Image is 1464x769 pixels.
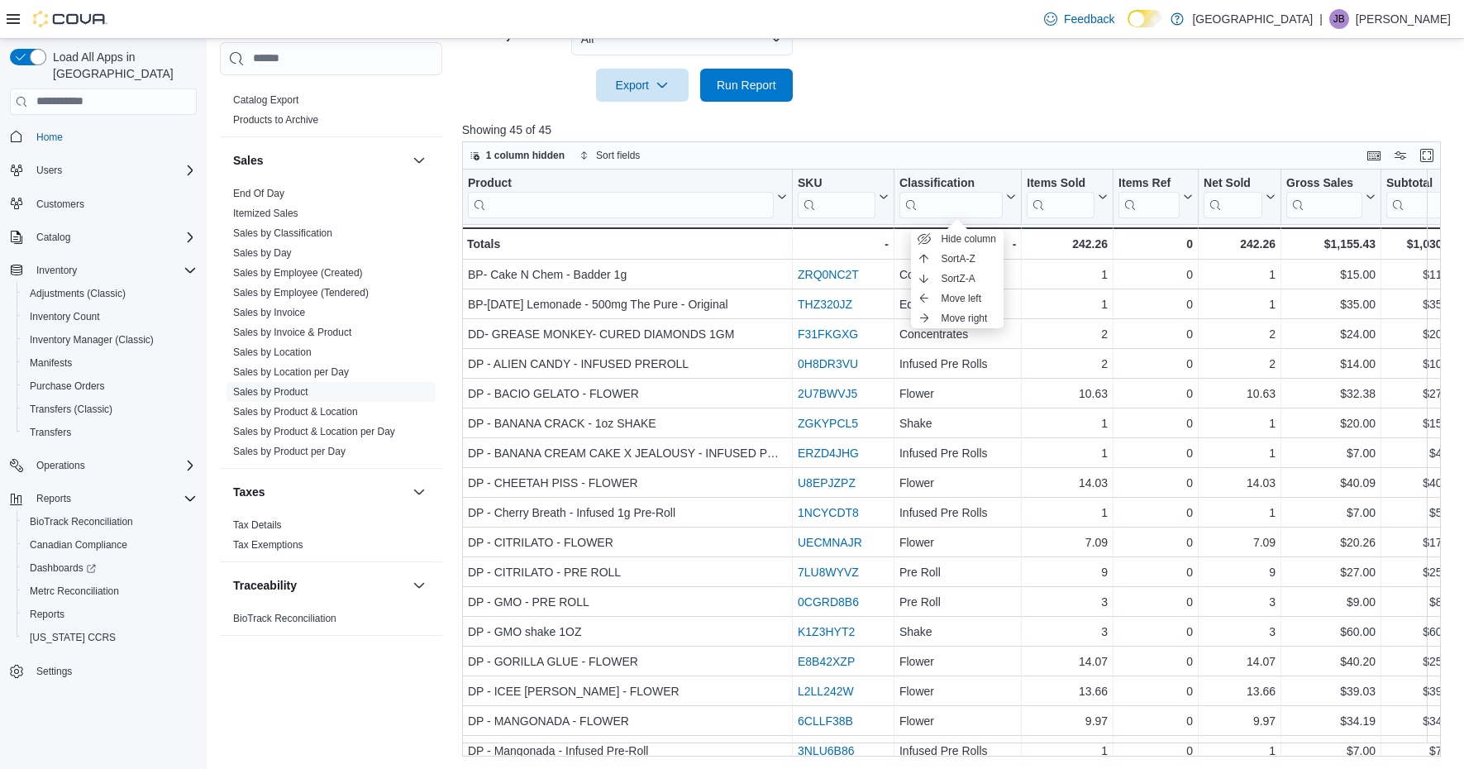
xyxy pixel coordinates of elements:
[233,346,312,357] a: Sales by Location
[468,175,774,191] div: Product
[1064,11,1114,27] span: Feedback
[23,399,197,419] span: Transfers (Classic)
[1027,354,1108,374] div: 2
[36,131,63,144] span: Home
[1204,175,1262,217] div: Net Sold
[1027,503,1108,523] div: 1
[1204,503,1276,523] div: 1
[1386,324,1458,344] div: $20.11
[1204,413,1276,433] div: 1
[1118,384,1193,404] div: 0
[233,483,406,499] button: Taxes
[1027,413,1108,433] div: 1
[17,510,203,533] button: BioTrack Reconciliation
[1364,146,1384,165] button: Keyboard shortcuts
[30,456,197,475] span: Operations
[1386,473,1458,493] div: $40.09
[1386,175,1458,217] button: Subtotal
[1286,443,1376,463] div: $7.00
[1118,443,1193,463] div: 0
[30,160,197,180] span: Users
[468,562,787,582] div: DP - CITRILATO - PRE ROLL
[220,514,442,561] div: Taxes
[30,227,77,247] button: Catalog
[1027,622,1108,642] div: 3
[798,447,859,460] a: ERZD4JHG
[10,118,197,727] nav: Complex example
[1286,175,1362,217] div: Gross Sales
[233,113,318,125] a: Products to Archive
[409,575,429,595] button: Traceability
[468,384,787,404] div: DP - BACIO GELATO - FLOWER
[798,595,859,609] a: 0CGRD8B6
[409,481,429,501] button: Taxes
[463,146,571,165] button: 1 column hidden
[899,652,1016,671] div: Flower
[1027,175,1108,217] button: Items Sold
[17,421,203,444] button: Transfers
[798,506,859,519] a: 1NCYCDT8
[1027,473,1108,493] div: 14.03
[1204,324,1276,344] div: 2
[798,655,855,668] a: E8B42XZP
[1386,175,1445,217] div: Subtotal
[3,159,203,182] button: Users
[3,454,203,477] button: Operations
[1204,354,1276,374] div: 2
[899,413,1016,433] div: Shake
[798,268,859,281] a: ZRQ0NC2T
[798,387,857,400] a: 2U7BWVJ5
[3,487,203,510] button: Reports
[23,330,197,350] span: Inventory Manager (Classic)
[1286,562,1376,582] div: $27.00
[23,353,197,373] span: Manifests
[911,269,1004,289] button: SortZ-A
[233,538,303,550] a: Tax Exemptions
[468,503,787,523] div: DP - Cherry Breath - Infused 1g Pre-Roll
[1286,592,1376,612] div: $9.00
[1386,413,1458,433] div: $15.00
[798,625,855,638] a: K1Z3HYT2
[33,11,107,27] img: Cova
[17,626,203,649] button: [US_STATE] CCRS
[1118,413,1193,433] div: 0
[1027,592,1108,612] div: 3
[30,160,69,180] button: Users
[899,234,1016,254] div: -
[30,127,69,147] a: Home
[1204,622,1276,642] div: 3
[30,194,91,214] a: Customers
[1204,473,1276,493] div: 14.03
[468,413,787,433] div: DP - BANANA CRACK - 1oz SHAKE
[220,183,442,467] div: Sales
[468,681,787,701] div: DP - ICEE [PERSON_NAME] - FLOWER
[30,193,197,214] span: Customers
[899,175,1016,217] button: Classification
[233,93,298,105] a: Catalog Export
[468,473,787,493] div: DP - CHEETAH PISS - FLOWER
[1027,443,1108,463] div: 1
[468,592,787,612] div: DP - GMO - PRE ROLL
[3,226,203,249] button: Catalog
[23,628,197,647] span: Washington CCRS
[23,604,197,624] span: Reports
[233,385,308,397] a: Sales by Product
[1027,175,1094,217] div: Items Sold
[1204,175,1276,217] button: Net Sold
[233,483,265,499] h3: Taxes
[1286,384,1376,404] div: $32.38
[23,284,197,303] span: Adjustments (Classic)
[233,227,332,238] a: Sales by Classification
[3,192,203,216] button: Customers
[233,266,363,278] a: Sales by Employee (Created)
[1118,652,1193,671] div: 0
[1386,592,1458,612] div: $8.98
[30,456,92,475] button: Operations
[899,324,1016,344] div: Concentrates
[30,426,71,439] span: Transfers
[1286,234,1376,254] div: $1,155.43
[23,353,79,373] a: Manifests
[899,443,1016,463] div: Infused Pre Rolls
[798,175,875,217] div: SKU URL
[30,538,127,552] span: Canadian Compliance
